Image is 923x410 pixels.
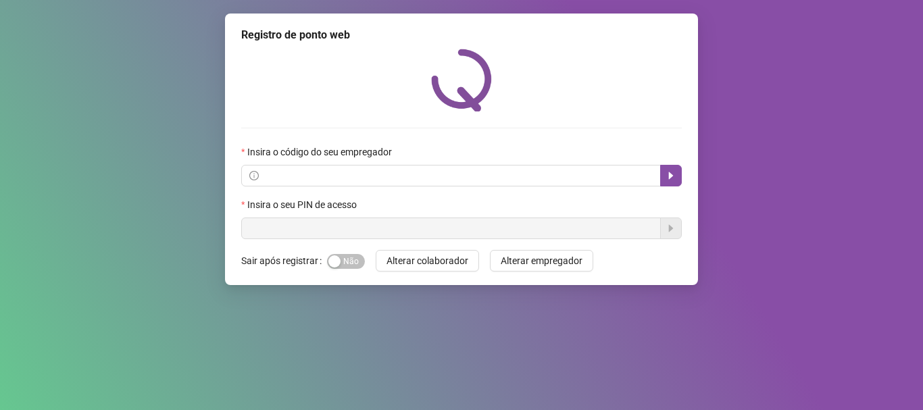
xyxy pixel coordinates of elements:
button: Alterar empregador [490,250,593,272]
label: Insira o seu PIN de acesso [241,197,366,212]
span: caret-right [666,170,676,181]
label: Sair após registrar [241,250,327,272]
span: Alterar empregador [501,253,582,268]
div: Registro de ponto web [241,27,682,43]
label: Insira o código do seu empregador [241,145,401,159]
img: QRPoint [431,49,492,111]
span: info-circle [249,171,259,180]
span: Alterar colaborador [386,253,468,268]
button: Alterar colaborador [376,250,479,272]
